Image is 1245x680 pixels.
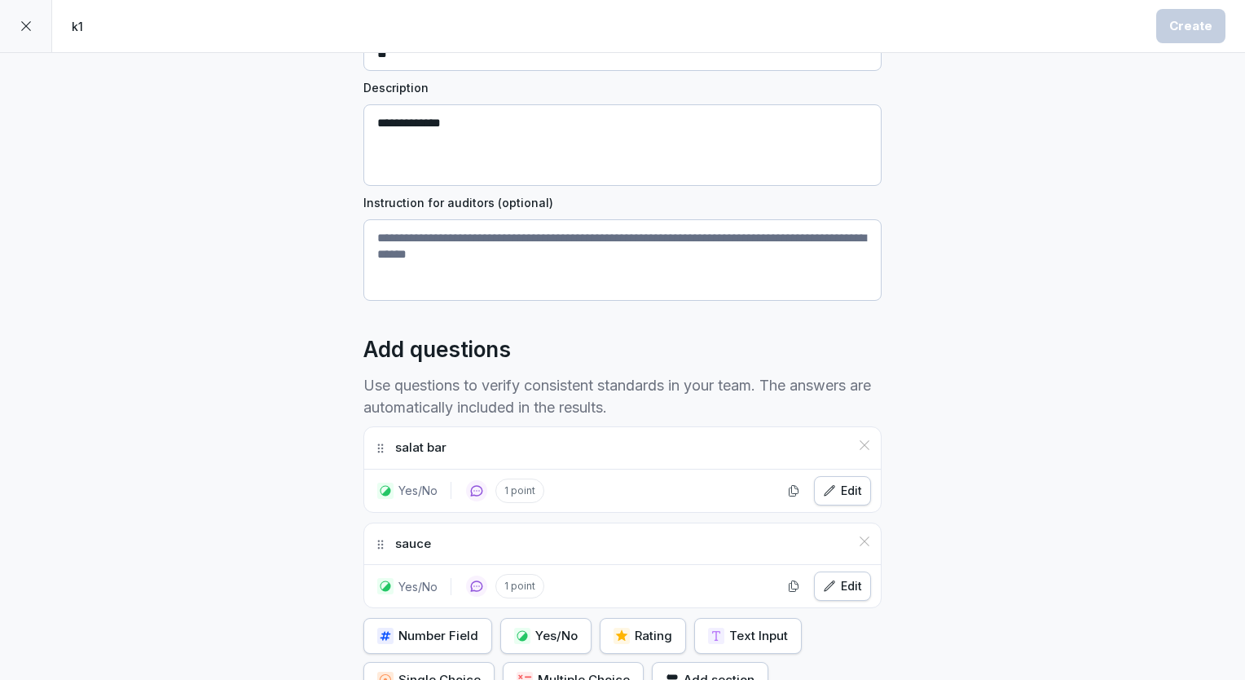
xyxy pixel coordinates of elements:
[363,618,492,654] button: Number Field
[363,374,882,418] p: Use questions to verify consistent standards in your team. The answers are automatically included...
[72,18,83,35] p: k1
[398,578,438,595] p: Yes/No
[600,618,686,654] button: Rating
[398,482,438,499] p: Yes/No
[363,333,511,366] h2: Add questions
[823,482,862,500] div: Edit
[708,627,788,645] div: Text Input
[814,572,871,601] button: Edit
[614,627,672,645] div: Rating
[500,618,592,654] button: Yes/No
[363,194,882,211] label: Instruction for auditors (optional)
[377,627,478,645] div: Number Field
[495,479,544,503] p: 1 point
[1156,9,1225,43] button: Create
[514,627,578,645] div: Yes/No
[814,476,871,506] button: Edit
[823,577,862,595] div: Edit
[395,439,447,457] p: salat bar
[694,618,802,654] button: Text Input
[1169,17,1212,35] div: Create
[495,574,544,598] p: 1 point
[363,79,882,96] label: Description
[395,535,431,554] p: sauce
